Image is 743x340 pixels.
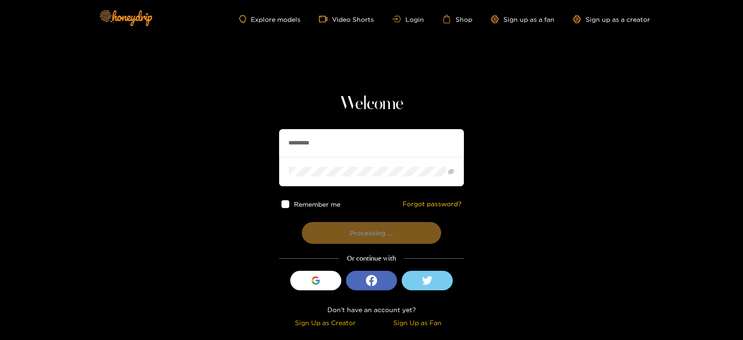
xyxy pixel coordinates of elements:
[279,93,464,115] h1: Welcome
[392,16,424,23] a: Login
[443,15,472,23] a: Shop
[281,317,369,328] div: Sign Up as Creator
[294,201,340,208] span: Remember me
[448,169,454,175] span: eye-invisible
[374,317,462,328] div: Sign Up as Fan
[573,15,650,23] a: Sign up as a creator
[302,222,441,244] button: Processing ...
[279,304,464,315] div: Don't have an account yet?
[403,200,462,208] a: Forgot password?
[239,15,300,23] a: Explore models
[319,15,332,23] span: video-camera
[279,253,464,264] div: Or continue with
[319,15,374,23] a: Video Shorts
[491,15,554,23] a: Sign up as a fan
